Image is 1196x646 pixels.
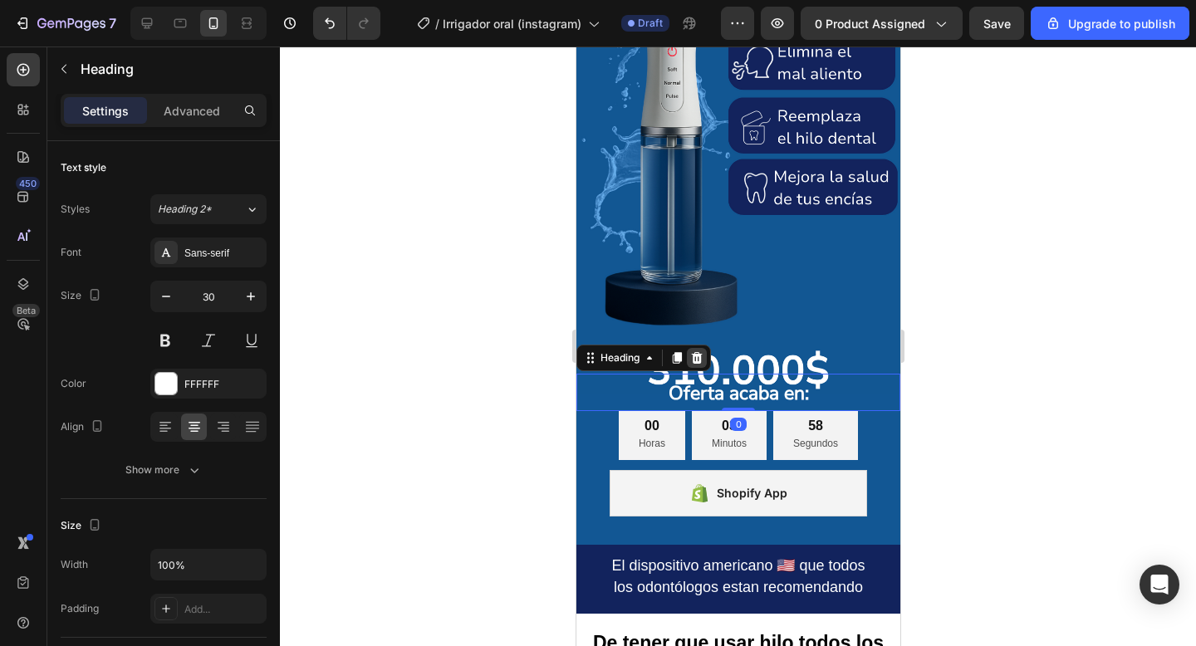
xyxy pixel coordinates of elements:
[801,7,963,40] button: 0 product assigned
[7,7,124,40] button: 7
[969,7,1024,40] button: Save
[1140,565,1179,604] div: Open Intercom Messenger
[435,15,439,32] span: /
[151,550,266,580] input: Auto
[61,202,90,217] div: Styles
[184,602,262,617] div: Add...
[125,462,203,478] div: Show more
[61,160,106,175] div: Text style
[61,376,86,391] div: Color
[61,515,105,537] div: Size
[313,7,380,40] div: Undo/Redo
[12,304,40,317] div: Beta
[61,285,105,307] div: Size
[17,585,307,629] strong: De tener que usar hilo todos los días a solo 2 veces x semana
[82,102,129,120] p: Settings
[61,455,267,485] button: Show more
[815,15,925,32] span: 0 product assigned
[109,13,116,33] p: 7
[61,245,81,260] div: Font
[1045,15,1175,32] div: Upgrade to publish
[150,194,267,224] button: Heading 2*
[983,17,1011,31] span: Save
[61,601,99,616] div: Padding
[16,177,40,190] div: 450
[184,377,262,392] div: FFFFFF
[576,46,900,646] iframe: Design area
[638,16,663,31] span: Draft
[158,202,212,217] span: Heading 2*
[81,59,260,79] p: Heading
[1031,7,1189,40] button: Upgrade to publish
[61,557,88,572] div: Width
[164,102,220,120] p: Advanced
[61,416,107,438] div: Align
[184,246,262,261] div: Sans-serif
[443,15,581,32] span: Irrigador oral (instagram)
